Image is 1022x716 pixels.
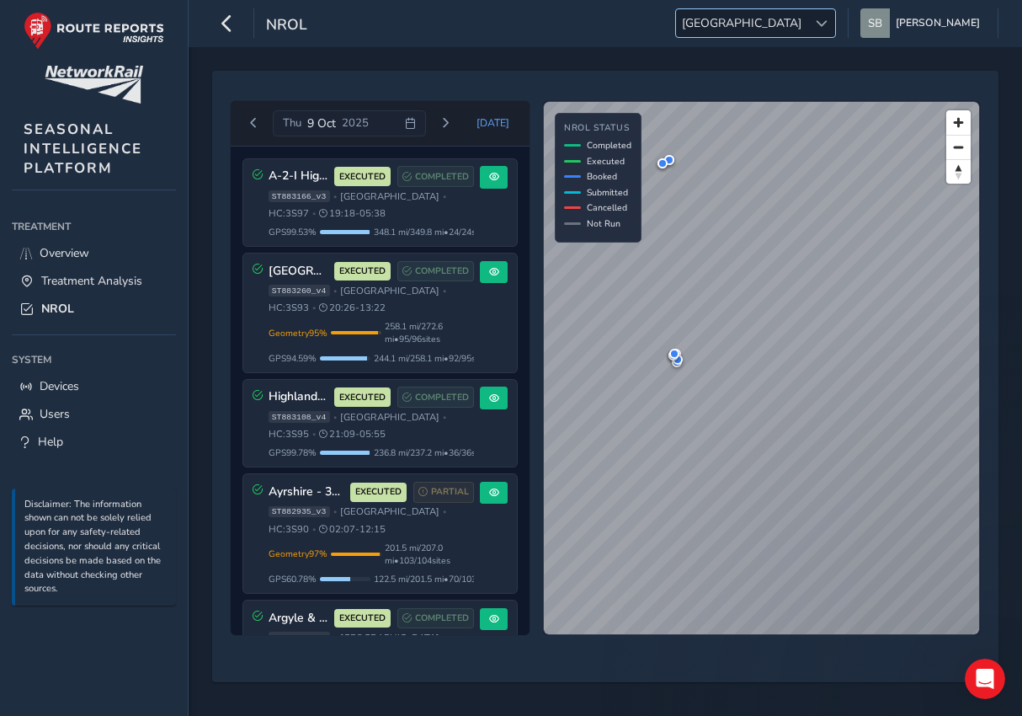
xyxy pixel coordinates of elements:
span: SEASONAL INTELLIGENCE PLATFORM [24,120,142,178]
span: EXECUTED [339,391,386,404]
canvas: Map [544,102,979,634]
iframe: Intercom live chat [965,659,1005,699]
span: • [312,525,316,534]
img: customer logo [45,66,143,104]
span: Booked [587,170,617,183]
span: • [443,633,446,643]
span: NROL [266,14,307,38]
p: Disclaimer: The information shown can not be solely relied upon for any safety-related decisions,... [24,498,168,597]
span: [GEOGRAPHIC_DATA] [676,9,807,37]
button: Zoom in [946,110,971,135]
h3: A-2-I Highland - 3S97 [269,169,329,184]
span: • [333,413,337,422]
span: [GEOGRAPHIC_DATA] [340,411,439,424]
span: • [333,507,337,516]
span: 258.1 mi / 272.6 mi • 95 / 96 sites [385,320,475,345]
img: diamond-layout [860,8,890,38]
button: Next day [432,113,460,134]
span: 21:09 - 05:55 [319,428,386,441]
span: ST883108_v4 [269,411,330,423]
span: 348.1 mi / 349.8 mi • 24 / 24 sites [374,226,490,238]
button: Previous day [240,113,268,134]
span: 9 Oct [307,115,336,131]
span: • [312,209,316,218]
span: ST882935_v3 [269,506,330,518]
span: COMPLETED [415,612,469,625]
span: Geometry 97 % [269,548,327,560]
span: Overview [40,245,89,261]
h4: NROL Status [564,123,631,134]
span: [GEOGRAPHIC_DATA] [340,505,439,518]
span: ST884286_v3 [269,632,330,644]
span: PARTIAL [431,485,469,499]
h3: Argyle & North Electrics - 3S91 AM [269,612,329,626]
span: • [443,192,446,201]
a: Treatment Analysis [12,267,176,295]
div: Treatment [12,214,176,239]
span: • [333,192,337,201]
span: EXECUTED [339,264,386,278]
span: GPS 99.78 % [269,446,317,459]
h3: [GEOGRAPHIC_DATA], [GEOGRAPHIC_DATA], [GEOGRAPHIC_DATA] 3S93 [269,264,329,279]
span: Completed [587,139,631,152]
span: 20:26 - 13:22 [319,302,386,314]
a: Users [12,400,176,428]
span: Cancelled [587,201,627,214]
a: Devices [12,372,176,400]
span: • [333,286,337,296]
span: HC: 3S95 [269,428,309,441]
span: 201.5 mi / 207.0 mi • 103 / 104 sites [385,542,475,567]
span: [PERSON_NAME] [896,8,980,38]
span: ST883260_v4 [269,285,330,297]
span: Geometry 95 % [269,327,327,339]
span: Help [38,434,63,450]
span: GPS 99.53 % [269,226,317,238]
span: Not Run [587,217,620,230]
span: • [312,430,316,439]
span: EXECUTED [339,612,386,625]
button: Reset bearing to north [946,159,971,184]
button: Zoom out [946,135,971,159]
span: HC: 3S97 [269,207,309,220]
span: • [443,413,446,422]
span: 19:18 - 05:38 [319,207,386,220]
a: Overview [12,239,176,267]
span: • [312,303,316,313]
span: 2025 [342,115,369,131]
span: COMPLETED [415,170,469,184]
button: Today [466,110,521,136]
img: rr logo [24,12,164,50]
span: GPS 60.78 % [269,573,317,585]
span: • [443,286,446,296]
span: 02:07 - 12:15 [319,523,386,536]
span: NROL [41,301,74,317]
a: NROL [12,295,176,323]
span: [GEOGRAPHIC_DATA] [340,190,439,203]
span: [GEOGRAPHIC_DATA] [340,285,439,297]
span: Thu [283,115,301,131]
span: Users [40,406,70,422]
span: EXECUTED [339,170,386,184]
span: • [443,507,446,516]
span: ST883166_v3 [269,190,330,202]
span: • [333,633,337,643]
h3: Ayrshire - 3S90 [269,485,345,500]
span: GPS 94.59 % [269,352,317,365]
span: [DATE] [476,116,509,130]
span: Treatment Analysis [41,273,142,289]
span: HC: 3S90 [269,523,309,536]
button: [PERSON_NAME] [860,8,986,38]
span: Submitted [587,186,628,199]
span: COMPLETED [415,264,469,278]
div: System [12,347,176,372]
span: Executed [587,155,625,168]
span: 236.8 mi / 237.2 mi • 36 / 36 sites [374,446,490,459]
a: Help [12,428,176,456]
span: 122.5 mi / 201.5 mi • 70 / 103 sites [374,573,495,585]
span: COMPLETED [415,391,469,404]
span: Devices [40,378,79,394]
span: HC: 3S93 [269,302,309,314]
h3: Highlands - 3S95 [269,390,329,404]
span: [GEOGRAPHIC_DATA] [340,632,439,644]
span: 244.1 mi / 258.1 mi • 92 / 95 sites [374,352,490,365]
